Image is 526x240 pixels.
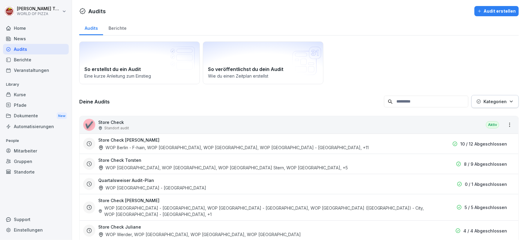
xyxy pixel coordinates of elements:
h2: So veröffentlichst du dein Audit [208,66,318,73]
p: Store Check [98,119,129,125]
h2: So erstellst du ein Audit [84,66,195,73]
a: So veröffentlichst du dein AuditWie du einen Zeitplan erstellst [203,42,323,84]
a: Berichte [103,20,132,35]
p: Library [3,80,69,89]
p: 8 / 9 Abgeschlossen [464,161,507,167]
h3: Deine Audits [79,98,381,105]
a: Berichte [3,54,69,65]
div: New [57,112,67,119]
p: Eine kurze Anleitung zum Einstieg [84,73,195,79]
div: ✔️ [83,119,95,131]
h3: Store Check Juliane [98,224,141,230]
a: Gruppen [3,156,69,167]
h3: Store Check Torsten [98,157,141,163]
p: Standort audit [104,125,129,131]
h3: Quartalsweiser Audit-Plan [98,177,154,183]
a: News [3,33,69,44]
p: [PERSON_NAME] Tech [17,6,61,11]
p: 10 / 12 Abgeschlossen [460,141,507,147]
a: Audits [79,20,103,35]
h3: Store Check [PERSON_NAME] [98,137,159,143]
div: Audit erstellen [477,8,516,14]
h1: Audits [88,7,106,15]
p: People [3,136,69,146]
a: Einstellungen [3,225,69,235]
button: Kategorien [471,95,519,108]
a: Kurse [3,89,69,100]
div: Aktiv [486,121,499,128]
p: Wie du einen Zeitplan erstellst [208,73,318,79]
button: Audit erstellen [474,6,519,16]
p: Kategorien [483,98,507,105]
a: Veranstaltungen [3,65,69,75]
div: WOP Werder, WOP [GEOGRAPHIC_DATA], WOP [GEOGRAPHIC_DATA], WOP [GEOGRAPHIC_DATA] [98,231,301,238]
a: So erstellst du ein AuditEine kurze Anleitung zum Einstieg [79,42,200,84]
a: DokumenteNew [3,110,69,122]
div: WOP [GEOGRAPHIC_DATA] - [GEOGRAPHIC_DATA] [98,185,206,191]
p: 5 / 5 Abgeschlossen [465,204,507,211]
div: WOP [GEOGRAPHIC_DATA], WOP [GEOGRAPHIC_DATA], WOP [GEOGRAPHIC_DATA] Stern, WOP [GEOGRAPHIC_DATA] ... [98,165,348,171]
div: WOP Berlin - F-hain, WOP [GEOGRAPHIC_DATA], WOP [GEOGRAPHIC_DATA], WOP [GEOGRAPHIC_DATA] - [GEOGR... [98,144,369,151]
div: WOP [GEOGRAPHIC_DATA] - [GEOGRAPHIC_DATA], WOP [GEOGRAPHIC_DATA] - [GEOGRAPHIC_DATA], WOP [GEOGRA... [98,205,432,217]
div: Support [3,214,69,225]
a: Audits [3,44,69,54]
p: WORLD OF PIZZA [17,12,61,16]
a: Mitarbeiter [3,146,69,156]
h3: Store Check [PERSON_NAME] [98,197,159,204]
a: Standorte [3,167,69,177]
a: Pfade [3,100,69,110]
a: Home [3,23,69,33]
div: Dokumente [3,110,69,122]
a: Automatisierungen [3,121,69,132]
p: 0 / 1 Abgeschlossen [465,181,507,187]
p: 4 / 4 Abgeschlossen [463,228,507,234]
